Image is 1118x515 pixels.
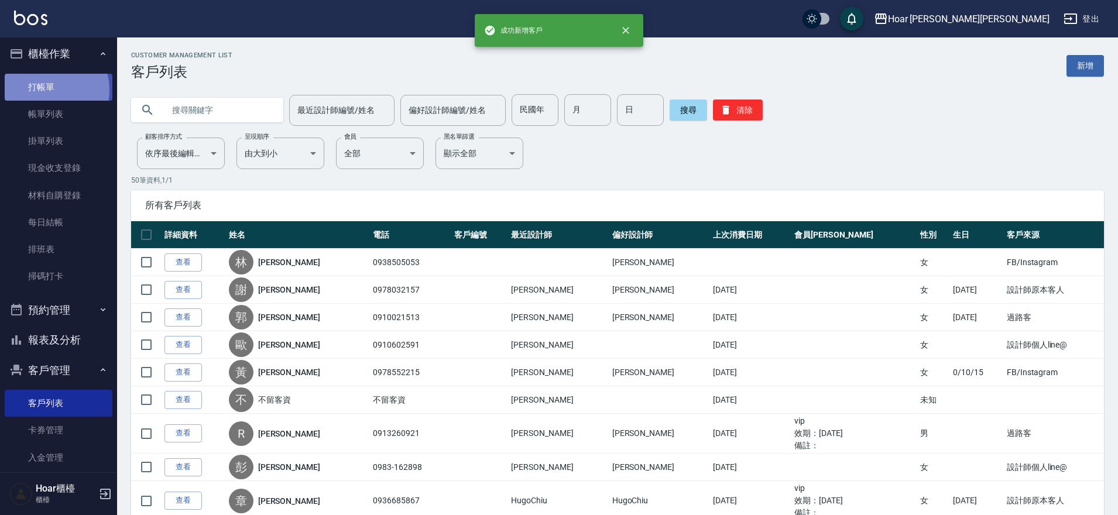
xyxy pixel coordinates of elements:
[5,74,112,101] a: 打帳單
[5,209,112,236] a: 每日結帳
[794,482,914,495] ul: vip
[794,415,914,427] ul: vip
[36,483,95,495] h5: Hoar櫃檯
[164,424,202,442] a: 查看
[145,132,182,141] label: 顧客排序方式
[917,304,950,331] td: 女
[258,495,320,507] a: [PERSON_NAME]
[14,11,47,25] img: Logo
[917,454,950,481] td: 女
[713,99,763,121] button: 清除
[1004,331,1104,359] td: 設計師個人line@
[508,221,609,249] th: 最近設計師
[370,359,451,386] td: 0978552215
[670,99,707,121] button: 搜尋
[131,51,232,59] h2: Customer Management List
[451,221,509,249] th: 客戶編號
[508,304,609,331] td: [PERSON_NAME]
[613,18,639,43] button: close
[370,304,451,331] td: 0910021513
[710,359,791,386] td: [DATE]
[344,132,356,141] label: 會員
[162,221,226,249] th: 詳細資料
[36,495,95,505] p: 櫃檯
[609,249,710,276] td: [PERSON_NAME]
[508,386,609,414] td: [PERSON_NAME]
[5,101,112,128] a: 帳單列表
[710,304,791,331] td: [DATE]
[508,331,609,359] td: [PERSON_NAME]
[950,359,1003,386] td: 0/10/15
[609,304,710,331] td: [PERSON_NAME]
[258,339,320,351] a: [PERSON_NAME]
[229,360,253,384] div: 黃
[794,495,914,507] ul: 效期： [DATE]
[370,276,451,304] td: 0978032157
[370,454,451,481] td: 0983-162898
[164,336,202,354] a: 查看
[9,482,33,506] img: Person
[710,331,791,359] td: [DATE]
[258,256,320,268] a: [PERSON_NAME]
[710,414,791,454] td: [DATE]
[791,221,917,249] th: 會員[PERSON_NAME]
[336,138,424,169] div: 全部
[258,461,320,473] a: [PERSON_NAME]
[229,277,253,302] div: 謝
[164,253,202,272] a: 查看
[5,154,112,181] a: 現金收支登錄
[370,249,451,276] td: 0938505053
[164,281,202,299] a: 查看
[917,331,950,359] td: 女
[917,221,950,249] th: 性別
[869,7,1054,31] button: Hoar [PERSON_NAME][PERSON_NAME]
[484,25,543,36] span: 成功新增客戶
[5,182,112,209] a: 材料自購登錄
[609,359,710,386] td: [PERSON_NAME]
[370,386,451,414] td: 不留客資
[370,221,451,249] th: 電話
[370,414,451,454] td: 0913260921
[950,276,1003,304] td: [DATE]
[258,366,320,378] a: [PERSON_NAME]
[917,386,950,414] td: 未知
[5,128,112,154] a: 掛單列表
[258,394,291,406] a: 不留客資
[840,7,863,30] button: save
[1004,249,1104,276] td: FB/Instagram
[508,414,609,454] td: [PERSON_NAME]
[710,454,791,481] td: [DATE]
[229,421,253,446] div: R
[229,250,253,274] div: 林
[229,489,253,513] div: 章
[1004,359,1104,386] td: FB/Instagram
[131,175,1104,186] p: 50 筆資料, 1 / 1
[164,308,202,327] a: 查看
[229,455,253,479] div: 彭
[444,132,474,141] label: 黑名單篩選
[950,304,1003,331] td: [DATE]
[5,263,112,290] a: 掃碼打卡
[1004,414,1104,454] td: 過路客
[917,276,950,304] td: 女
[5,295,112,325] button: 預約管理
[794,427,914,440] ul: 效期： [DATE]
[164,391,202,409] a: 查看
[1004,276,1104,304] td: 設計師原本客人
[710,386,791,414] td: [DATE]
[5,236,112,263] a: 排班表
[258,284,320,296] a: [PERSON_NAME]
[888,12,1050,26] div: Hoar [PERSON_NAME][PERSON_NAME]
[164,492,202,510] a: 查看
[131,64,232,80] h3: 客戶列表
[229,332,253,357] div: 歐
[5,444,112,471] a: 入金管理
[609,414,710,454] td: [PERSON_NAME]
[5,417,112,444] a: 卡券管理
[236,138,324,169] div: 由大到小
[508,359,609,386] td: [PERSON_NAME]
[145,200,1090,211] span: 所有客戶列表
[917,414,950,454] td: 男
[950,221,1003,249] th: 生日
[1004,454,1104,481] td: 設計師個人line@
